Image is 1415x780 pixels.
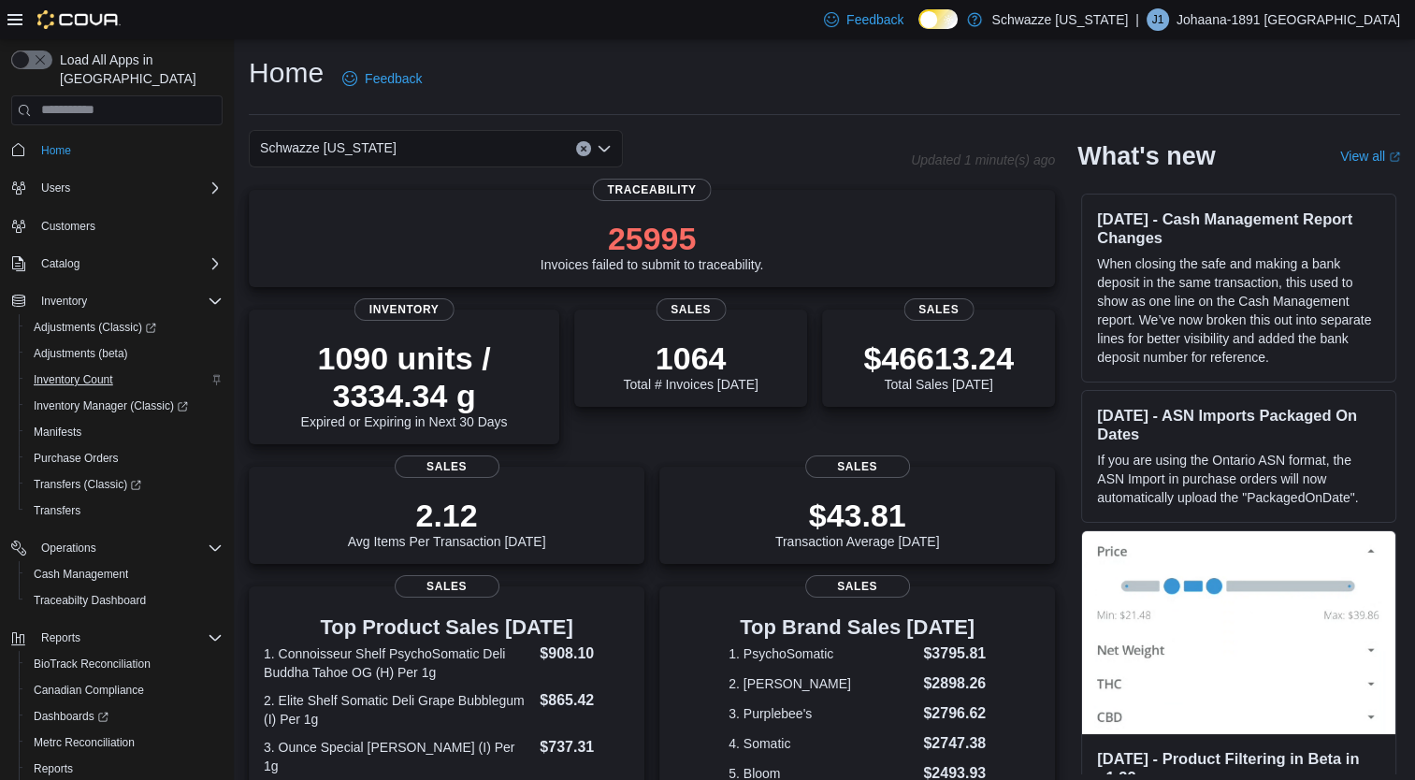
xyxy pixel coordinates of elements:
a: Inventory Manager (Classic) [26,395,195,417]
button: Open list of options [597,141,612,156]
span: Traceabilty Dashboard [34,593,146,608]
button: Reports [4,625,230,651]
a: Inventory Manager (Classic) [19,393,230,419]
a: View allExternal link [1340,149,1400,164]
span: Catalog [34,253,223,275]
span: Traceabilty Dashboard [26,589,223,612]
span: Metrc Reconciliation [26,731,223,754]
button: BioTrack Reconciliation [19,651,230,677]
a: Transfers (Classic) [26,473,149,496]
img: Cova [37,10,121,29]
p: 25995 [541,220,764,257]
dd: $2796.62 [923,702,986,725]
span: Manifests [26,421,223,443]
span: Transfers (Classic) [26,473,223,496]
span: Users [41,181,70,195]
span: Metrc Reconciliation [34,735,135,750]
span: J1 [1152,8,1164,31]
a: Customers [34,215,103,238]
button: Operations [4,535,230,561]
p: $43.81 [775,497,940,534]
a: Purchase Orders [26,447,126,469]
span: Canadian Compliance [34,683,144,698]
p: Updated 1 minute(s) ago [911,152,1055,167]
span: Transfers (Classic) [34,477,141,492]
span: Adjustments (Classic) [34,320,156,335]
h3: Top Brand Sales [DATE] [729,616,986,639]
span: Transfers [34,503,80,518]
span: Inventory [354,298,455,321]
dt: 2. [PERSON_NAME] [729,674,916,693]
a: Traceabilty Dashboard [26,589,153,612]
span: Catalog [41,256,79,271]
p: $46613.24 [863,339,1014,377]
input: Dark Mode [918,9,958,29]
span: Sales [395,575,499,598]
dt: 4. Somatic [729,734,916,753]
button: Operations [34,537,104,559]
a: Adjustments (beta) [26,342,136,365]
a: Reports [26,758,80,780]
span: Inventory Count [34,372,113,387]
dt: 3. Ounce Special [PERSON_NAME] (I) Per 1g [264,738,532,775]
p: Johaana-1891 [GEOGRAPHIC_DATA] [1177,8,1400,31]
div: Expired or Expiring in Next 30 Days [264,339,544,429]
span: Adjustments (beta) [26,342,223,365]
p: | [1135,8,1139,31]
h1: Home [249,54,324,92]
dd: $908.10 [540,643,629,665]
div: Invoices failed to submit to traceability. [541,220,764,272]
span: Adjustments (Classic) [26,316,223,339]
button: Metrc Reconciliation [19,729,230,756]
button: Users [34,177,78,199]
a: Dashboards [19,703,230,729]
button: Traceabilty Dashboard [19,587,230,614]
dt: 1. PsychoSomatic [729,644,916,663]
h3: [DATE] - ASN Imports Packaged On Dates [1097,406,1380,443]
span: BioTrack Reconciliation [26,653,223,675]
a: BioTrack Reconciliation [26,653,158,675]
p: 1090 units / 3334.34 g [264,339,544,414]
span: Purchase Orders [26,447,223,469]
a: Inventory Count [26,368,121,391]
a: Home [34,139,79,162]
h3: [DATE] - Cash Management Report Changes [1097,209,1380,247]
span: Inventory Manager (Classic) [26,395,223,417]
svg: External link [1389,152,1400,163]
dt: 3. Purplebee's [729,704,916,723]
dd: $2898.26 [923,672,986,695]
button: Inventory Count [19,367,230,393]
span: Customers [34,214,223,238]
p: 2.12 [348,497,546,534]
span: Purchase Orders [34,451,119,466]
span: Cash Management [34,567,128,582]
p: When closing the safe and making a bank deposit in the same transaction, this used to show as one... [1097,254,1380,367]
div: Total Sales [DATE] [863,339,1014,392]
dd: $3795.81 [923,643,986,665]
span: Reports [34,761,73,776]
span: Sales [395,455,499,478]
span: Home [41,143,71,158]
span: Transfers [26,499,223,522]
button: Catalog [34,253,87,275]
span: Home [34,138,223,162]
button: Users [4,175,230,201]
span: Manifests [34,425,81,440]
button: Purchase Orders [19,445,230,471]
button: Cash Management [19,561,230,587]
a: Canadian Compliance [26,679,152,701]
button: Inventory [4,288,230,314]
a: Transfers (Classic) [19,471,230,498]
span: Schwazze [US_STATE] [260,137,397,159]
button: Home [4,137,230,164]
a: Dashboards [26,705,116,728]
div: Avg Items Per Transaction [DATE] [348,497,546,549]
span: Inventory [34,290,223,312]
span: Inventory Manager (Classic) [34,398,188,413]
h3: Top Product Sales [DATE] [264,616,629,639]
div: Total # Invoices [DATE] [623,339,758,392]
span: Reports [26,758,223,780]
dt: 2. Elite Shelf Somatic Deli Grape Bubblegum (I) Per 1g [264,691,532,729]
dd: $737.31 [540,736,629,758]
dd: $2747.38 [923,732,986,755]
